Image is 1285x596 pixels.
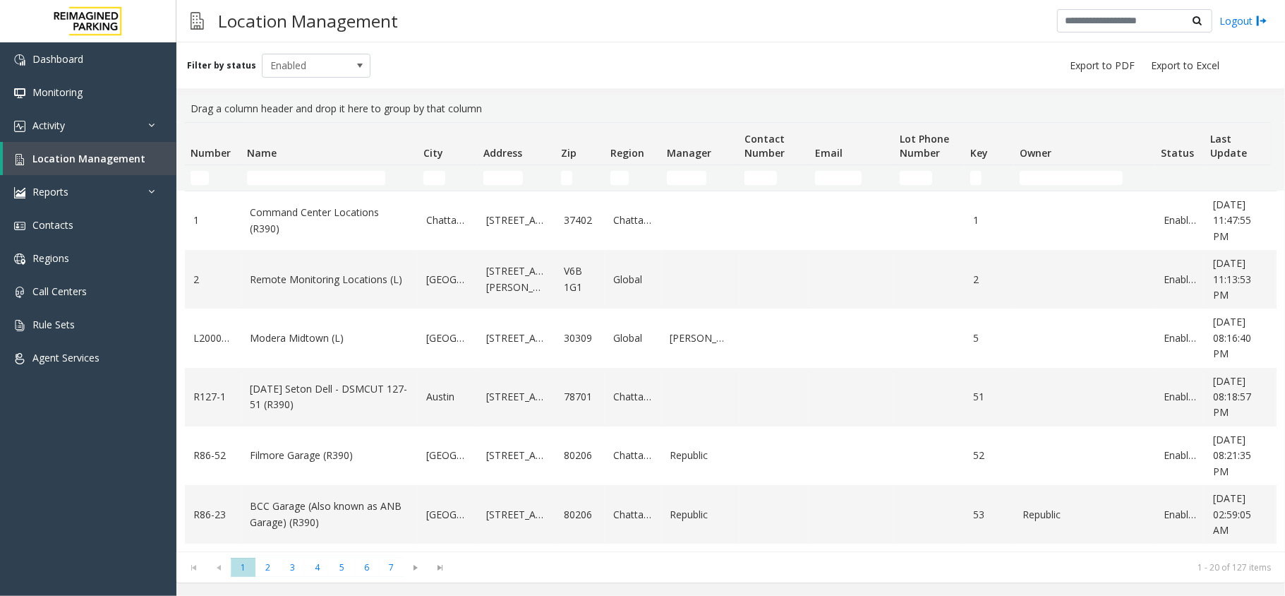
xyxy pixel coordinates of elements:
span: Page 6 [354,558,379,577]
span: Zip [561,146,577,160]
span: City [423,146,443,160]
a: [STREET_ADDRESS][PERSON_NAME] [486,263,547,295]
span: Region [610,146,644,160]
span: Page 1 [231,558,255,577]
td: Address Filter [478,165,555,191]
td: Contact Number Filter [739,165,809,191]
div: Drag a column header and drop it here to group by that column [185,95,1277,122]
span: [DATE] 11:13:53 PM [1213,256,1251,302]
td: Email Filter [809,165,894,191]
input: Email Filter [815,171,862,185]
img: 'icon' [14,54,25,66]
span: Last Update [1210,132,1247,160]
a: R86-52 [193,448,233,463]
a: Chattanooga [426,213,469,228]
a: [DATE] 11:47:55 PM [1213,197,1267,244]
td: Zip Filter [555,165,605,191]
td: Key Filter [965,165,1014,191]
a: Republic [670,448,730,463]
span: Regions [32,251,69,265]
a: 37402 [564,213,596,228]
input: Name Filter [247,171,385,185]
span: Rule Sets [32,318,75,331]
input: Zip Filter [561,171,572,185]
a: [GEOGRAPHIC_DATA] [426,272,469,287]
a: Enabled [1164,448,1196,463]
span: Page 3 [280,558,305,577]
span: [DATE] 08:16:40 PM [1213,315,1251,360]
td: Last Update Filter [1205,165,1275,191]
a: 80206 [564,507,596,523]
a: Command Center Locations (R390) [250,205,409,237]
a: [DATE] 08:16:40 PM [1213,314,1267,362]
a: 2 [973,272,1006,287]
span: Page 5 [330,558,354,577]
a: Global [613,330,653,346]
td: Manager Filter [661,165,739,191]
a: Chattanooga [613,389,653,405]
a: Enabled [1164,272,1196,287]
a: Chattanooga [613,507,653,523]
td: Status Filter [1155,165,1205,191]
span: Name [247,146,277,160]
a: 5 [973,330,1006,346]
a: [GEOGRAPHIC_DATA] [426,507,469,523]
td: Region Filter [605,165,661,191]
a: L20000500 [193,330,233,346]
a: [STREET_ADDRESS] [486,448,547,463]
a: Filmore Garage (R390) [250,448,409,463]
a: Republic [670,507,730,523]
span: [DATE] 08:21:35 PM [1213,433,1251,478]
img: 'icon' [14,187,25,198]
span: Monitoring [32,85,83,99]
span: Agent Services [32,351,99,364]
td: Lot Phone Number Filter [894,165,965,191]
span: Contacts [32,218,73,232]
a: Enabled [1164,389,1196,405]
input: Key Filter [970,171,982,185]
a: Modera Midtown (L) [250,330,409,346]
span: Owner [1020,146,1051,160]
span: Go to the next page [406,562,426,573]
img: 'icon' [14,353,25,364]
a: 52 [973,448,1006,463]
span: Activity [32,119,65,132]
img: 'icon' [14,154,25,165]
a: 1 [193,213,233,228]
span: Manager [667,146,711,160]
span: Export to PDF [1070,59,1135,73]
a: Location Management [3,142,176,175]
input: Manager Filter [667,171,706,185]
a: Austin [426,389,469,405]
a: BCC Garage (Also known as ANB Garage) (R390) [250,499,409,530]
img: 'icon' [14,121,25,132]
label: Filter by status [187,59,256,72]
div: Data table [176,122,1285,552]
a: [DATE] Seton Dell - DSMCUT 127-51 (R390) [250,381,409,413]
a: Chattanooga [613,213,653,228]
a: [GEOGRAPHIC_DATA] [426,448,469,463]
span: Key [970,146,988,160]
a: V6B 1G1 [564,263,596,295]
td: Number Filter [185,165,241,191]
a: [GEOGRAPHIC_DATA] [426,330,469,346]
img: logout [1256,13,1267,28]
span: [DATE] 02:59:05 AM [1213,491,1251,537]
td: Owner Filter [1014,165,1155,191]
th: Status [1155,123,1205,165]
input: City Filter [423,171,445,185]
a: 78701 [564,389,596,405]
a: 53 [973,507,1006,523]
img: pageIcon [191,4,204,38]
a: 51 [973,389,1006,405]
a: Remote Monitoring Locations (L) [250,272,409,287]
button: Export to PDF [1064,56,1140,76]
a: [DATE] 08:18:57 PM [1213,374,1267,421]
input: Region Filter [610,171,629,185]
span: Export to Excel [1151,59,1219,73]
span: Address [483,146,522,160]
span: Lot Phone Number [900,132,949,160]
td: Name Filter [241,165,418,191]
a: [STREET_ADDRESS] [486,330,547,346]
a: Enabled [1164,330,1196,346]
